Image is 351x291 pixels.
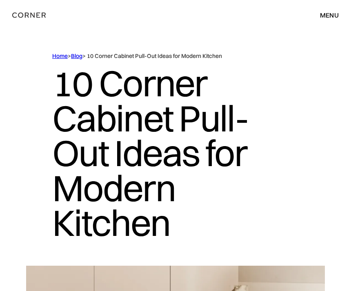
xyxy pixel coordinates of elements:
[52,52,299,60] div: > > 10 Corner Cabinet Pull-Out Ideas for Modern Kitchen
[312,8,339,22] div: menu
[320,12,339,18] div: menu
[71,52,82,60] a: Blog
[52,60,299,246] h1: 10 Corner Cabinet Pull-Out Ideas for Modern Kitchen
[52,52,68,60] a: Home
[12,10,56,20] a: home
